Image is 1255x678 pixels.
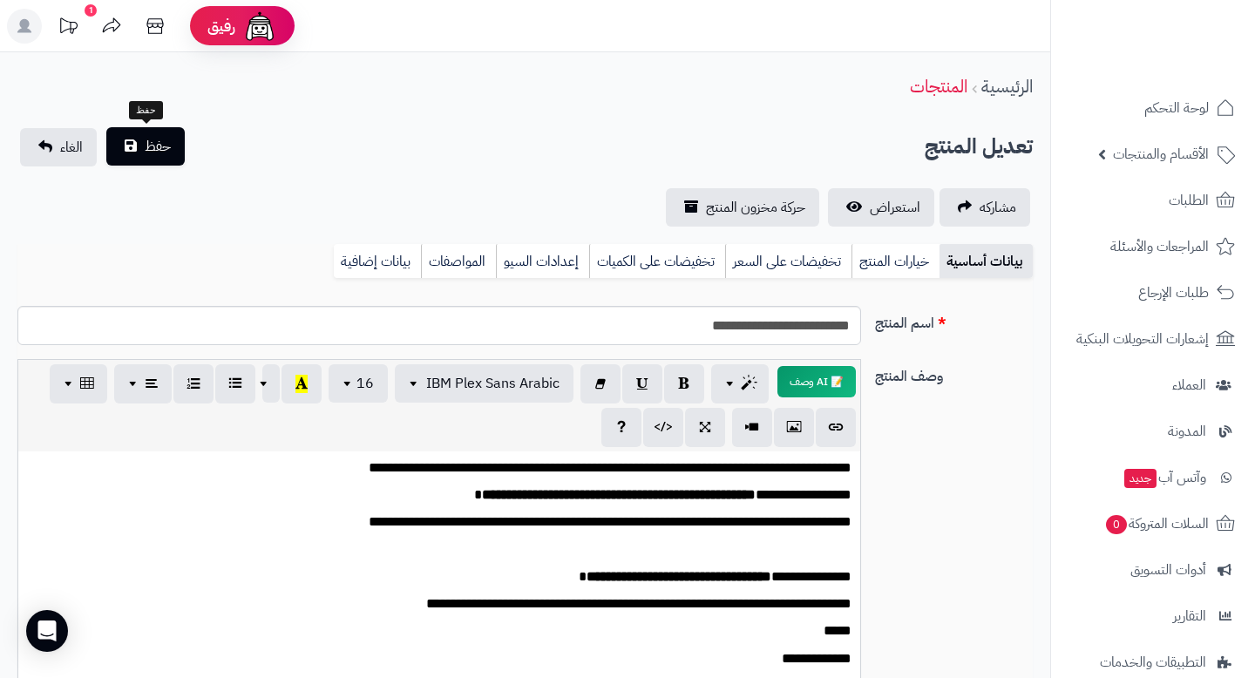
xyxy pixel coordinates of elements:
label: وصف المنتج [868,359,1040,387]
span: حركة مخزون المنتج [706,197,805,218]
a: التقارير [1062,595,1245,637]
span: إشعارات التحويلات البنكية [1076,327,1209,351]
span: لوحة التحكم [1144,96,1209,120]
span: السلات المتروكة [1104,512,1209,536]
a: استعراض [828,188,934,227]
span: الطلبات [1169,188,1209,213]
img: ai-face.png [242,9,277,44]
button: حفظ [106,127,185,166]
a: إعدادات السيو [496,244,589,279]
a: المدونة [1062,410,1245,452]
button: IBM Plex Sans Arabic [395,364,573,403]
span: طلبات الإرجاع [1138,281,1209,305]
span: المدونة [1168,419,1206,444]
span: المراجعات والأسئلة [1110,234,1209,259]
button: 16 [329,364,388,403]
h2: تعديل المنتج [925,129,1033,165]
a: المراجعات والأسئلة [1062,226,1245,268]
span: التقارير [1173,604,1206,628]
span: مشاركه [980,197,1016,218]
label: اسم المنتج [868,306,1040,334]
span: IBM Plex Sans Arabic [426,373,560,394]
a: وآتس آبجديد [1062,457,1245,498]
a: المواصفات [421,244,496,279]
a: تحديثات المنصة [46,9,90,48]
a: طلبات الإرجاع [1062,272,1245,314]
a: مشاركه [940,188,1030,227]
a: الطلبات [1062,180,1245,221]
span: حفظ [145,136,171,157]
a: لوحة التحكم [1062,87,1245,129]
div: حفظ [129,101,163,120]
a: تخفيضات على الكميات [589,244,725,279]
span: وآتس آب [1123,465,1206,490]
a: أدوات التسويق [1062,549,1245,591]
a: إشعارات التحويلات البنكية [1062,318,1245,360]
a: الرئيسية [981,73,1033,99]
span: أدوات التسويق [1130,558,1206,582]
a: الغاء [20,128,97,166]
span: العملاء [1172,373,1206,397]
a: بيانات إضافية [334,244,421,279]
a: خيارات المنتج [851,244,940,279]
button: 📝 AI وصف [777,366,856,397]
a: تخفيضات على السعر [725,244,851,279]
span: استعراض [870,197,920,218]
div: Open Intercom Messenger [26,610,68,652]
span: جديد [1124,469,1157,488]
span: 16 [356,373,374,394]
a: العملاء [1062,364,1245,406]
span: الأقسام والمنتجات [1113,142,1209,166]
a: المنتجات [910,73,967,99]
a: السلات المتروكة0 [1062,503,1245,545]
span: 0 [1106,515,1127,534]
a: حركة مخزون المنتج [666,188,819,227]
span: التطبيقات والخدمات [1100,650,1206,675]
span: الغاء [60,137,83,158]
div: 1 [85,4,97,17]
a: بيانات أساسية [940,244,1033,279]
span: رفيق [207,16,235,37]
